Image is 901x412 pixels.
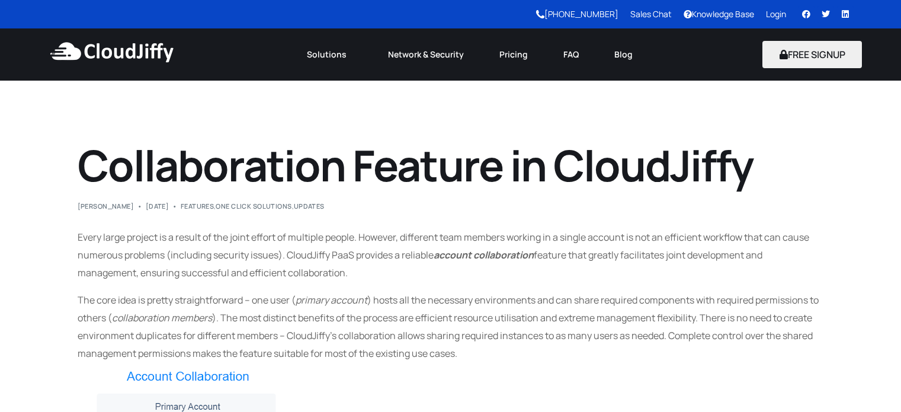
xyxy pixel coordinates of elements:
[597,41,650,68] a: Blog
[370,41,482,68] a: Network & Security
[482,41,546,68] a: Pricing
[546,41,597,68] a: FAQ
[78,202,134,210] a: [PERSON_NAME]
[434,248,534,261] i: account collaboration
[78,248,762,279] span: feature that greatly facilitates joint development and management, ensuring successful and effici...
[684,8,754,20] a: Knowledge Base
[766,8,786,20] a: Login
[78,140,824,191] h1: Collaboration Feature in CloudJiffy
[78,293,819,324] span: ) hosts all the necessary environments and can share required components with required permission...
[112,311,212,324] span: collaboration members
[536,8,618,20] a: [PHONE_NUMBER]
[181,202,214,210] a: Features
[289,41,370,68] a: Solutions
[296,293,367,306] span: primary account
[630,8,672,20] a: Sales Chat
[762,41,862,68] button: FREE SIGNUP
[78,311,813,360] span: ). The most distinct benefits of the process are efficient resource utilisation and extreme manag...
[78,293,296,306] span: The core idea is pretty straightforward – one user (
[762,48,862,61] a: FREE SIGNUP
[78,231,809,261] span: Every large project is a result of the joint effort of multiple people. However, different team m...
[181,203,325,209] div: , ,
[216,202,291,210] a: One Click Solutions
[294,202,325,210] a: Updates
[146,203,169,209] span: [DATE]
